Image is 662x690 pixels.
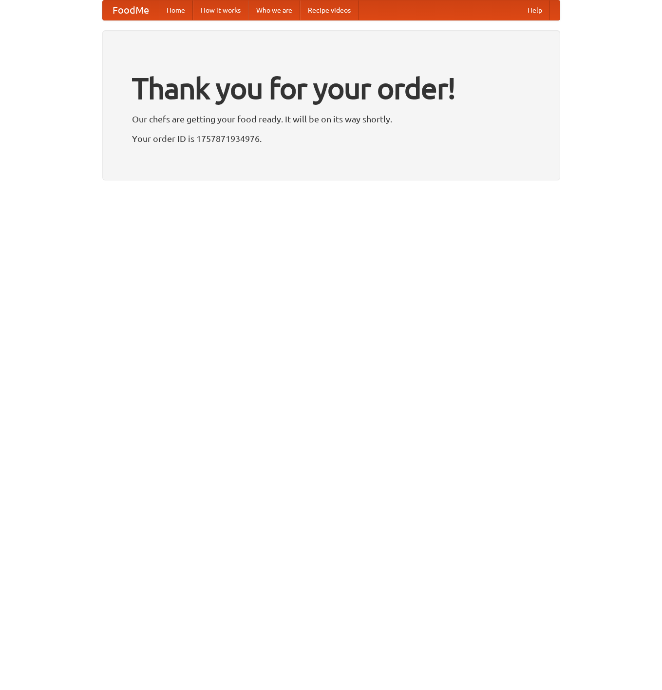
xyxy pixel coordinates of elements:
p: Our chefs are getting your food ready. It will be on its way shortly. [132,112,530,126]
h1: Thank you for your order! [132,65,530,112]
p: Your order ID is 1757871934976. [132,131,530,146]
a: How it works [193,0,248,20]
a: FoodMe [103,0,159,20]
a: Who we are [248,0,300,20]
a: Recipe videos [300,0,359,20]
a: Home [159,0,193,20]
a: Help [520,0,550,20]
